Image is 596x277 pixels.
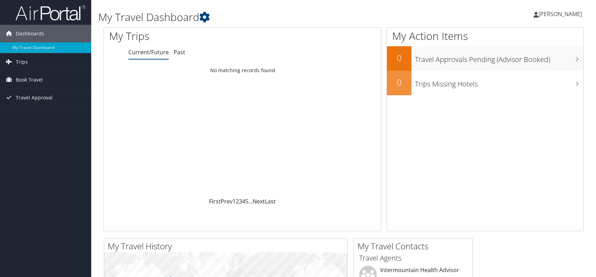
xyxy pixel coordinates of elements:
h1: My Travel Dashboard [98,10,426,25]
h1: My Trips [109,29,260,43]
a: 4 [242,198,245,205]
span: … [248,198,253,205]
a: Past [174,48,185,56]
a: 2 [236,198,239,205]
h2: My Travel Contacts [357,240,473,252]
a: [PERSON_NAME] [534,4,589,25]
a: Prev [221,198,233,205]
a: Current/Future [128,48,169,56]
h3: Travel Agents [359,253,467,263]
a: 0Travel Approvals Pending (Advisor Booked) [387,46,583,71]
h2: My Travel History [108,240,347,252]
a: First [209,198,221,205]
h1: My Action Items [387,29,583,43]
span: Travel Approval [16,89,53,106]
h2: 0 [387,76,411,88]
h3: Trips Missing Hotels [415,76,583,89]
h2: 0 [387,52,411,64]
span: [PERSON_NAME] [538,10,582,18]
td: No matching records found [104,64,381,77]
a: Last [265,198,276,205]
a: 0Trips Missing Hotels [387,71,583,95]
a: 1 [233,198,236,205]
img: airportal-logo.png [15,5,86,21]
h3: Travel Approvals Pending (Advisor Booked) [415,51,583,64]
a: Next [253,198,265,205]
span: Book Travel [16,71,43,89]
span: Trips [16,53,28,71]
a: 3 [239,198,242,205]
span: Dashboards [16,25,44,42]
a: 5 [245,198,248,205]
